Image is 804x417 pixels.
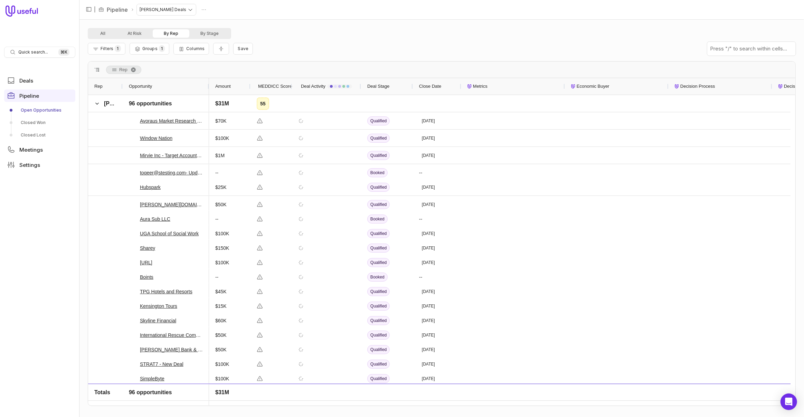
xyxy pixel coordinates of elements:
a: toqeer@stesting.com- Update to Company Name [140,169,203,177]
time: [DATE] [422,245,435,251]
a: UGA School of Social Work [140,229,199,238]
span: Qualified [367,287,390,296]
span: Rep [94,82,103,91]
span: 1 [159,45,165,52]
button: By Stage [189,29,230,38]
span: Booked [367,273,388,282]
span: Settings [19,162,40,168]
time: [DATE] [422,361,435,367]
a: Settings [4,159,75,171]
div: Open Intercom Messenger [781,394,797,410]
span: $1M [215,151,225,160]
time: [DATE] [422,153,435,158]
button: Group Pipeline [130,43,169,55]
span: Qualified [367,258,390,267]
span: Rep [119,66,127,74]
a: Deals [4,74,75,87]
span: Rep. Press ENTER to sort. Press DELETE to remove [106,66,141,74]
div: -- [413,210,461,227]
a: Sharey [140,244,155,252]
span: $60K [215,316,227,325]
a: Mirvie Inc - Target Account Deal [140,151,203,160]
time: [DATE] [422,303,435,309]
time: [DATE] [422,390,435,396]
a: TPG Hotels and Resorts [140,287,192,296]
span: $150K [215,244,229,252]
a: Avoraus Market Research - Outbound [140,117,203,125]
span: 96 opportunities [129,99,172,108]
div: -- [413,268,461,285]
span: $15K [215,302,227,310]
a: International Rescue Committee - Target Account Deal [140,331,203,339]
span: -- [215,273,218,281]
span: $100K [215,258,229,267]
input: Press "/" to search within cells... [707,42,796,56]
span: | [94,6,96,14]
span: Save [238,46,248,51]
a: Window Nation [140,134,172,142]
div: -- [413,164,461,181]
span: $50K [215,200,227,209]
button: All [89,29,116,38]
kbd: ⌘ K [58,49,69,56]
button: By Rep [153,29,189,38]
span: Pipeline [19,93,39,98]
a: Open Opportunities [4,105,75,116]
span: 1 [115,45,121,52]
button: Create a new saved view [233,43,253,55]
span: $100K [215,360,229,368]
span: Qualified [367,374,390,383]
span: Qualified [367,302,390,311]
span: Close Date [419,82,441,91]
a: [PERSON_NAME][DOMAIN_NAME] [140,200,203,209]
span: Filters [101,46,113,51]
span: Deal Activity [301,82,325,91]
span: Metrics [473,82,488,91]
div: 55 [257,97,269,110]
button: Actions [199,4,209,15]
span: Qualified [367,244,390,253]
button: At Risk [116,29,153,38]
div: Decision Process [675,78,766,95]
span: Qualified [367,116,390,125]
span: Columns [186,46,205,51]
div: Metrics [467,78,559,95]
span: Amount [215,82,231,91]
span: $45K [215,287,227,296]
a: [PERSON_NAME] Bank & Trust [140,345,203,354]
span: Onboarding [367,389,395,398]
span: Opportunity [129,82,152,91]
span: Qualified [367,360,390,369]
span: Qualified [367,229,390,238]
a: Meetings [4,143,75,156]
span: Economic Buyer [577,82,609,91]
span: Qualified [367,134,390,143]
span: Qualified [367,151,390,160]
time: [DATE] [422,135,435,141]
div: MEDDICC Score [257,78,286,95]
button: Collapse all rows [213,43,229,55]
span: Deal Stage [367,82,389,91]
time: [DATE] [422,231,435,236]
a: Closed Won [4,117,75,128]
span: [PERSON_NAME] [104,101,150,106]
a: Closed Lost [4,130,75,141]
time: [DATE] [422,376,435,381]
span: $100K [215,229,229,238]
span: MEDDICC Score [258,82,292,91]
div: Economic Buyer [571,78,662,95]
button: Collapse sidebar [84,4,94,15]
span: -- [215,215,218,223]
span: Meetings [19,147,43,152]
span: -- [215,169,218,177]
span: Qualified [367,316,390,325]
span: Booked [367,215,388,224]
span: Decision Process [680,82,715,91]
span: Qualified [367,200,390,209]
button: Filter Pipeline [88,43,125,55]
a: Pipeline [107,6,128,14]
a: [URL] [140,258,152,267]
time: [DATE] [422,118,435,124]
span: Qualified [367,345,390,354]
span: Groups [142,46,158,51]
